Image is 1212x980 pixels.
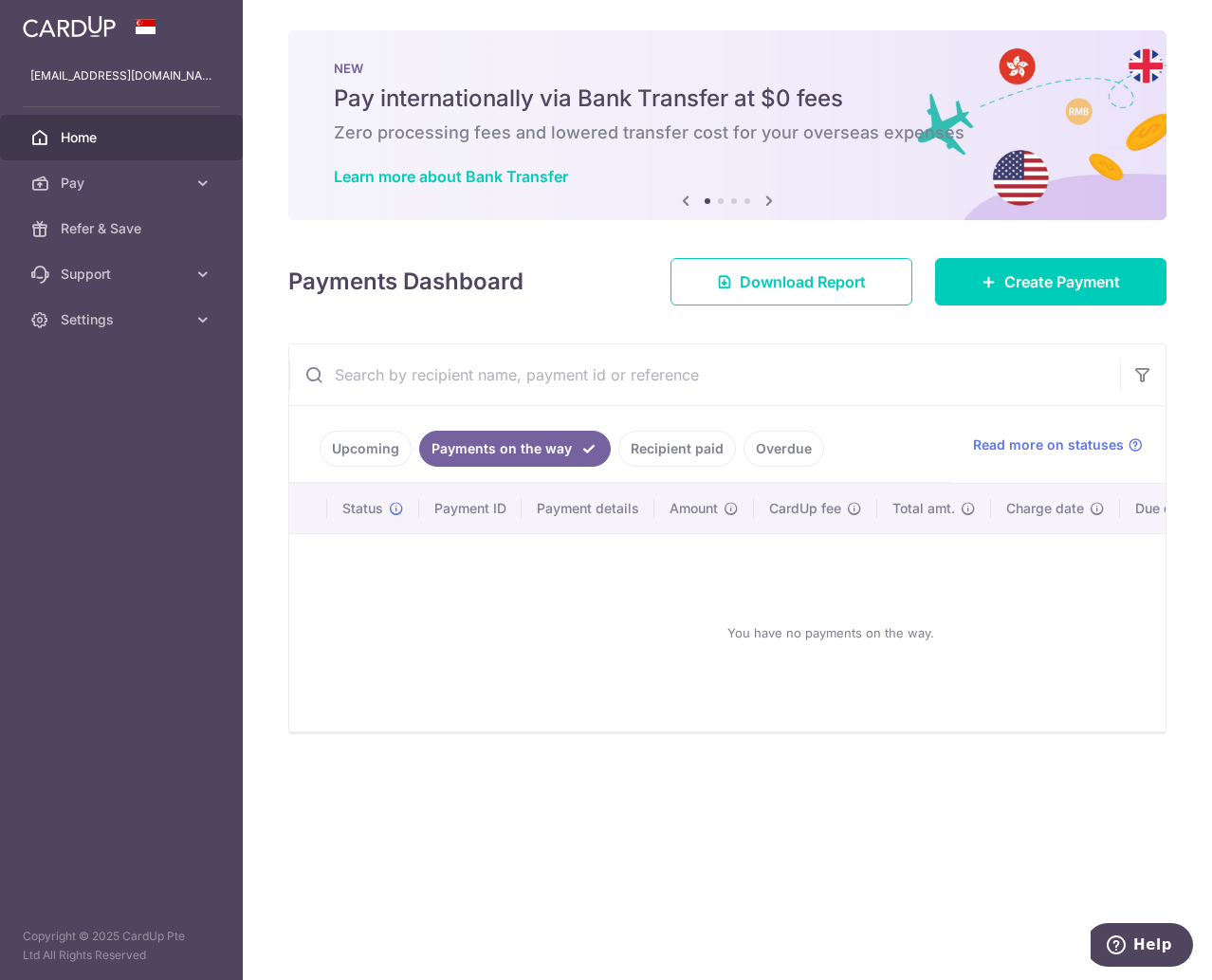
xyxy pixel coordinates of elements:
span: Status [342,499,383,518]
th: Payment ID [419,484,522,533]
a: Recipient paid [618,431,736,467]
a: Read more on statuses [973,435,1143,454]
span: Amount [670,499,718,518]
span: Charge date [1006,499,1084,518]
a: Overdue [744,431,824,467]
iframe: Opens a widget where you can find more information [1091,923,1193,971]
span: Download Report [740,270,866,293]
span: Refer & Save [61,219,186,238]
span: Due date [1135,499,1192,518]
a: Payments on the way [419,431,611,467]
input: Search by recipient name, payment id or reference [289,344,1120,405]
a: Learn more about Bank Transfer [334,167,568,186]
span: Create Payment [1004,270,1120,293]
h5: Pay internationally via Bank Transfer at $0 fees [334,83,1121,114]
p: [EMAIL_ADDRESS][DOMAIN_NAME] [30,66,212,85]
img: Bank transfer banner [288,30,1166,220]
span: Total amt. [892,499,955,518]
img: CardUp [23,15,116,38]
h4: Payments Dashboard [288,265,523,299]
a: Download Report [670,258,912,305]
span: Pay [61,174,186,193]
a: Create Payment [935,258,1166,305]
span: Support [61,265,186,284]
a: Upcoming [320,431,412,467]
span: Home [61,128,186,147]
span: Settings [61,310,186,329]
span: CardUp fee [769,499,841,518]
th: Payment details [522,484,654,533]
p: NEW [334,61,1121,76]
span: Read more on statuses [973,435,1124,454]
h6: Zero processing fees and lowered transfer cost for your overseas expenses [334,121,1121,144]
